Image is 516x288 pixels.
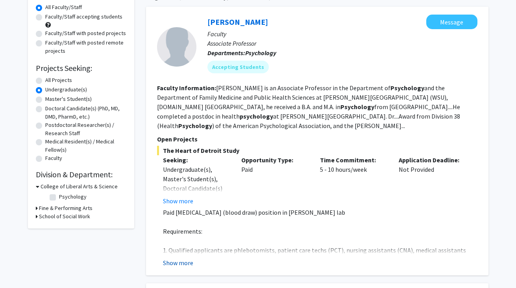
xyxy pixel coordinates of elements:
label: All Faculty/Staff [45,3,82,11]
label: Faculty/Staff with posted remote projects [45,39,126,55]
h2: Division & Department: [36,170,126,179]
label: Undergraduate(s) [45,85,87,94]
h2: Projects Seeking: [36,63,126,73]
fg-read-more: [PERSON_NAME] is an Associate Professor in the Department of and the Department of Family Medicin... [157,84,460,130]
b: Psychology [245,49,276,57]
span: Paid [MEDICAL_DATA] (blood draw) position in [PERSON_NAME] lab [163,208,345,216]
div: 5 - 10 hours/week [314,155,393,206]
p: Opportunity Type: [241,155,308,165]
label: Faculty/Staff accepting students [45,13,122,21]
span: 1. Qualified applicants are phlebotomists, patient care techs (PCT), nursing assistants (CNA), me... [163,246,466,264]
label: All Projects [45,76,72,84]
p: Associate Professor [207,39,477,48]
label: Medical Resident(s) / Medical Fellow(s) [45,137,126,154]
iframe: Chat [6,253,33,282]
b: psychology [240,112,273,120]
a: [PERSON_NAME] [207,17,268,27]
button: Message Samuele Zilioli [426,15,477,29]
p: Application Deadline: [399,155,466,165]
button: Show more [163,196,193,206]
label: Psychology [59,193,87,201]
mat-chip: Accepting Students [207,61,269,73]
h3: Fine & Performing Arts [39,204,92,212]
b: Psychology [178,122,212,130]
b: Departments: [207,49,245,57]
label: Postdoctoral Researcher(s) / Research Staff [45,121,126,137]
h3: College of Liberal Arts & Science [41,182,118,191]
b: Psychology [340,103,374,111]
label: Faculty/Staff with posted projects [45,29,126,37]
span: Requirements: [163,227,202,235]
label: Doctoral Candidate(s) (PhD, MD, DMD, PharmD, etc.) [45,104,126,121]
div: Not Provided [393,155,472,206]
label: Faculty [45,154,62,162]
div: Undergraduate(s), Master's Student(s), Doctoral Candidate(s) (PhD, MD, DMD, PharmD, etc.) [163,165,230,212]
div: Paid [235,155,314,206]
label: Master's Student(s) [45,95,92,103]
p: Seeking: [163,155,230,165]
b: Faculty Information: [157,84,216,92]
p: Faculty [207,29,477,39]
p: Open Projects [157,134,477,144]
span: The Heart of Detroit Study [157,146,477,155]
b: Psychology [390,84,424,92]
h3: School of Social Work [39,212,90,221]
button: Show more [163,258,193,268]
p: Time Commitment: [320,155,387,165]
